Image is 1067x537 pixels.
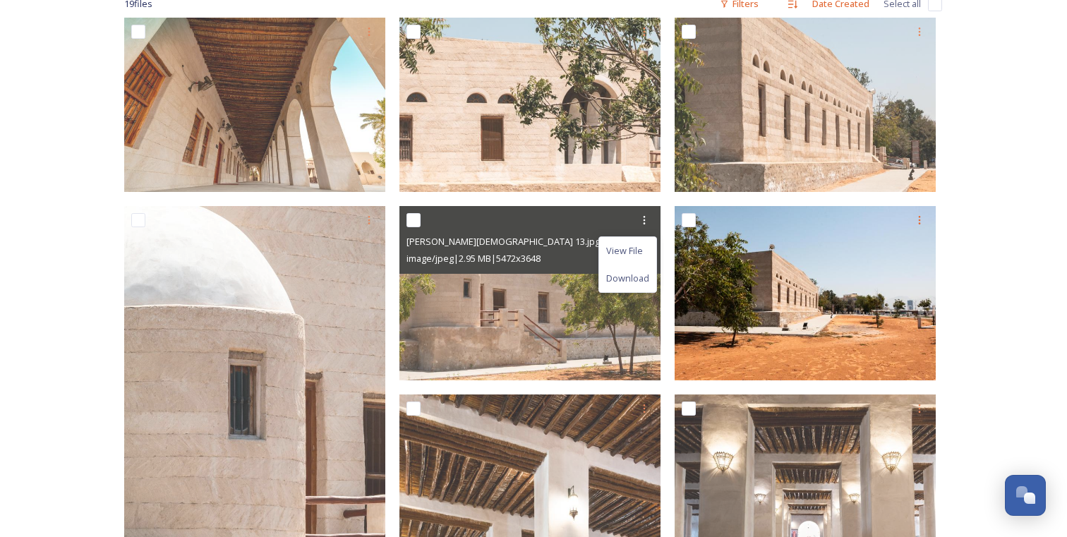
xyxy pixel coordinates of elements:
img: Mohamed bin Salem Mosque.jpg [124,18,385,192]
button: Open Chat [1005,475,1046,516]
span: View File [606,244,643,258]
img: Mohammed Bin Salem Mosque 13.jpg [399,206,661,380]
span: Download [606,272,649,285]
img: Mohammed Bin Salem Mosque 16.jpg [675,18,936,192]
img: Mohammed Bin Salem Mosque 15.jpg [675,206,936,380]
img: Mohammed Bin Salem Mosque 17.jpg [399,18,661,192]
span: [PERSON_NAME][DEMOGRAPHIC_DATA] 13.jpg [406,235,600,248]
span: image/jpeg | 2.95 MB | 5472 x 3648 [406,252,541,265]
